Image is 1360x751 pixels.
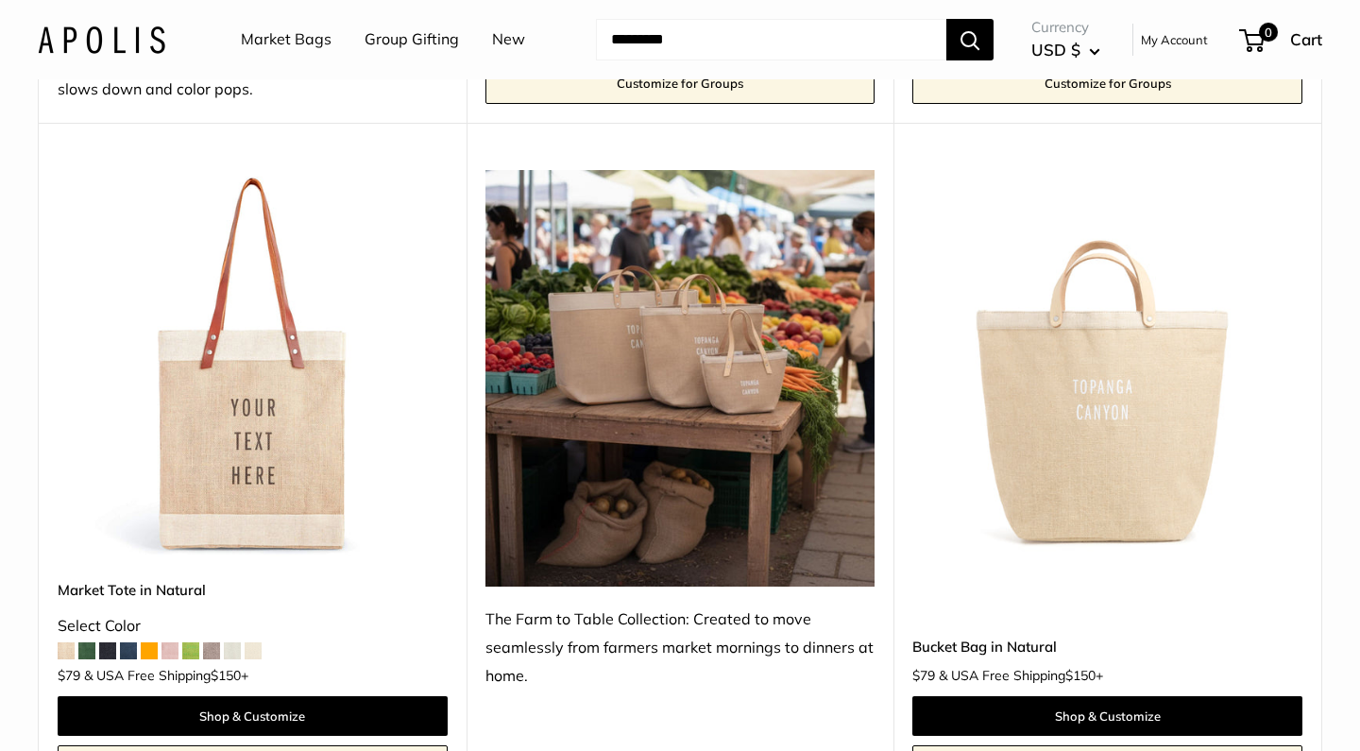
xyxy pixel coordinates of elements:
[58,579,448,601] a: Market Tote in Natural
[912,170,1302,560] img: Bucket Bag in Natural
[58,612,448,640] div: Select Color
[1141,28,1208,51] a: My Account
[912,696,1302,736] a: Shop & Customize
[1031,14,1100,41] span: Currency
[84,669,248,682] span: & USA Free Shipping +
[912,170,1302,560] a: Bucket Bag in NaturalBucket Bag in Natural
[1065,667,1096,684] span: $150
[58,667,80,684] span: $79
[492,26,525,54] a: New
[1241,25,1322,55] a: 0 Cart
[485,606,875,691] div: The Farm to Table Collection: Created to move seamlessly from farmers market mornings to dinners ...
[58,696,448,736] a: Shop & Customize
[946,19,994,60] button: Search
[485,170,875,587] img: The Farm to Table Collection: Created to move seamlessly from farmers market mornings to dinners ...
[596,19,946,60] input: Search...
[58,170,448,560] a: description_Make it yours with custom printed text.Market Tote in Natural
[38,26,165,53] img: Apolis
[1031,35,1100,65] button: USD $
[485,62,875,104] a: Customize for Groups
[58,170,448,560] img: description_Make it yours with custom printed text.
[1259,23,1278,42] span: 0
[241,26,331,54] a: Market Bags
[1031,40,1080,60] span: USD $
[365,26,459,54] a: Group Gifting
[912,62,1302,104] a: Customize for Groups
[211,667,241,684] span: $150
[912,636,1302,657] a: Bucket Bag in Natural
[912,667,935,684] span: $79
[1290,29,1322,49] span: Cart
[939,669,1103,682] span: & USA Free Shipping +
